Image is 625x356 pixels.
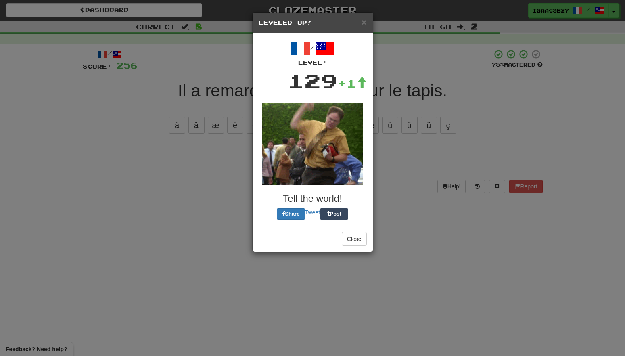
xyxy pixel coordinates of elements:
[262,103,363,185] img: dwight-38fd9167b88c7212ef5e57fe3c23d517be8a6295dbcd4b80f87bd2b6bd7e5025.gif
[259,19,367,27] h5: Leveled Up!
[288,67,337,95] div: 129
[362,17,366,27] span: ×
[362,18,366,26] button: Close
[259,39,367,67] div: /
[320,208,348,220] button: Post
[337,75,367,91] div: +1
[259,59,367,67] div: Level:
[259,193,367,204] h3: Tell the world!
[342,232,367,246] button: Close
[277,208,305,220] button: Share
[305,209,320,216] a: Tweet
